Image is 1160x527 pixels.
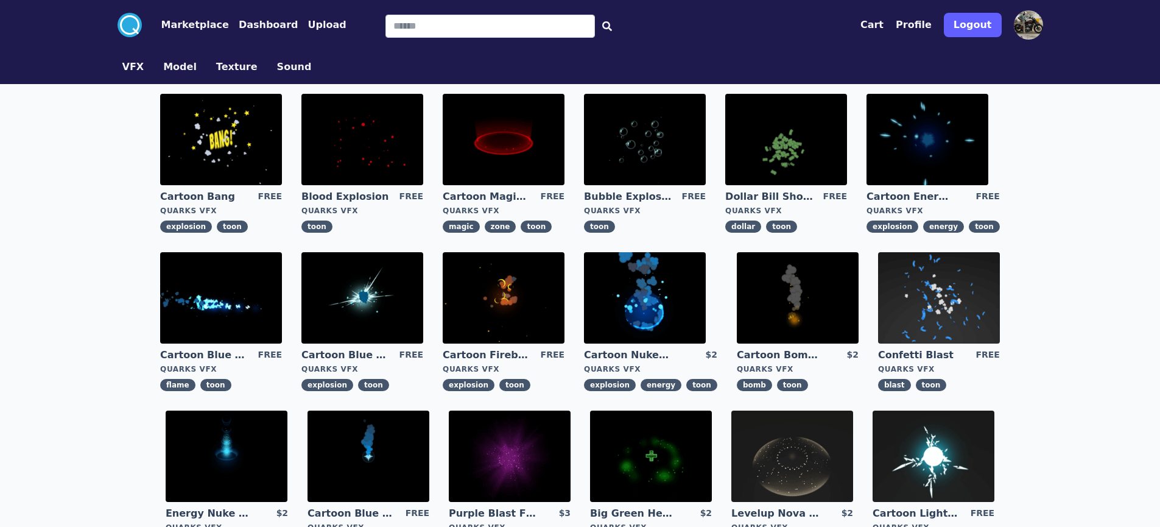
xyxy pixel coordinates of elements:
[737,252,859,344] img: imgAlt
[206,60,267,74] a: Texture
[443,379,494,391] span: explosion
[731,507,819,520] a: Levelup Nova Effect
[584,379,636,391] span: explosion
[878,252,1000,344] img: imgAlt
[301,206,423,216] div: Quarks VFX
[160,94,282,185] img: imgAlt
[239,18,298,32] button: Dashboard
[923,221,964,233] span: energy
[443,252,564,344] img: imgAlt
[584,364,717,374] div: Quarks VFX
[584,94,706,185] img: imgAlt
[216,60,258,74] button: Texture
[298,18,346,32] a: Upload
[823,190,847,203] div: FREE
[878,364,1000,374] div: Quarks VFX
[971,507,994,520] div: FREE
[399,190,423,203] div: FREE
[163,60,197,74] button: Model
[842,507,853,520] div: $2
[153,60,206,74] a: Model
[443,221,479,233] span: magic
[896,18,932,32] button: Profile
[160,221,212,233] span: explosion
[860,18,884,32] button: Cart
[229,18,298,32] a: Dashboard
[160,348,248,362] a: Cartoon Blue Flamethrower
[449,411,571,502] img: imgAlt
[258,348,282,362] div: FREE
[267,60,322,74] a: Sound
[443,364,564,374] div: Quarks VFX
[584,348,672,362] a: Cartoon Nuke Energy Explosion
[122,60,144,74] button: VFX
[700,507,712,520] div: $2
[160,206,282,216] div: Quarks VFX
[358,379,389,391] span: toon
[443,94,564,185] img: imgAlt
[866,94,988,185] img: imgAlt
[449,507,536,520] a: Purple Blast Fireworks
[682,190,706,203] div: FREE
[846,348,858,362] div: $2
[443,206,564,216] div: Quarks VFX
[166,507,253,520] a: Energy Nuke Muzzle Flash
[301,190,389,203] a: Blood Explosion
[443,348,530,362] a: Cartoon Fireball Explosion
[944,13,1002,37] button: Logout
[1014,10,1043,40] img: profile
[777,379,808,391] span: toon
[944,8,1002,42] a: Logout
[301,252,423,344] img: imgAlt
[277,60,312,74] button: Sound
[725,190,813,203] a: Dollar Bill Shower
[160,379,195,391] span: flame
[160,252,282,344] img: imgAlt
[301,379,353,391] span: explosion
[725,206,847,216] div: Quarks VFX
[866,221,918,233] span: explosion
[584,252,706,344] img: imgAlt
[406,507,429,520] div: FREE
[737,364,859,374] div: Quarks VFX
[301,94,423,185] img: imgAlt
[705,348,717,362] div: $2
[686,379,717,391] span: toon
[878,348,966,362] a: Confetti Blast
[276,507,288,520] div: $2
[217,221,248,233] span: toon
[399,348,423,362] div: FREE
[584,221,615,233] span: toon
[584,206,706,216] div: Quarks VFX
[766,221,797,233] span: toon
[878,379,911,391] span: blast
[737,379,772,391] span: bomb
[873,507,960,520] a: Cartoon Lightning Ball
[166,411,287,502] img: imgAlt
[258,190,282,203] div: FREE
[200,379,231,391] span: toon
[873,411,994,502] img: imgAlt
[541,348,564,362] div: FREE
[385,15,595,38] input: Search
[521,221,552,233] span: toon
[969,221,1000,233] span: toon
[559,507,571,520] div: $3
[590,507,678,520] a: Big Green Healing Effect
[641,379,681,391] span: energy
[485,221,516,233] span: zone
[975,348,999,362] div: FREE
[308,18,346,32] button: Upload
[725,221,761,233] span: dollar
[113,60,154,74] a: VFX
[308,507,395,520] a: Cartoon Blue Flare
[731,411,853,502] img: imgAlt
[142,18,229,32] a: Marketplace
[301,348,389,362] a: Cartoon Blue Gas Explosion
[866,206,1000,216] div: Quarks VFX
[161,18,229,32] button: Marketplace
[916,379,947,391] span: toon
[308,411,429,502] img: imgAlt
[725,94,847,185] img: imgAlt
